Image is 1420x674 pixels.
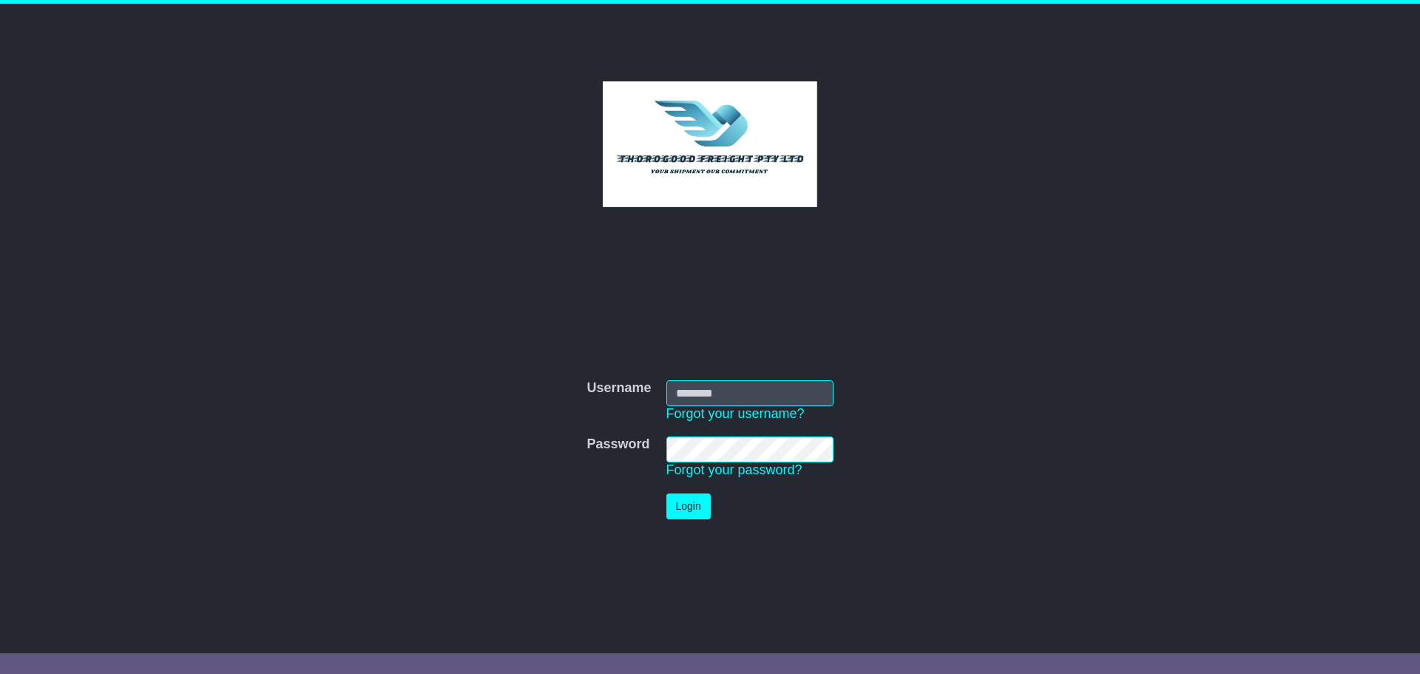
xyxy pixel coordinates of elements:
[666,406,805,421] a: Forgot your username?
[586,380,651,397] label: Username
[666,493,711,519] button: Login
[666,462,802,477] a: Forgot your password?
[586,437,649,453] label: Password
[603,81,818,207] img: Thorogood Freight Pty Ltd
